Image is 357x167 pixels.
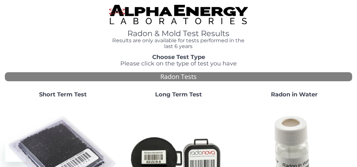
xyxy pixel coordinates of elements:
h1: Radon & Mold Test Results [109,29,248,38]
strong: Long Term Test [155,91,202,98]
span: Please click on the type of test you have [120,60,237,67]
strong: Short Term Test [39,91,87,98]
h4: Results are only available for tests performed in the last 6 years [109,38,248,49]
iframe: Button to launch messaging window [5,141,26,162]
strong: Choose Test Type [152,54,205,61]
div: Radon Tests [5,72,352,82]
img: TightCrop.jpg [109,5,248,24]
strong: Radon in Water [271,91,318,98]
